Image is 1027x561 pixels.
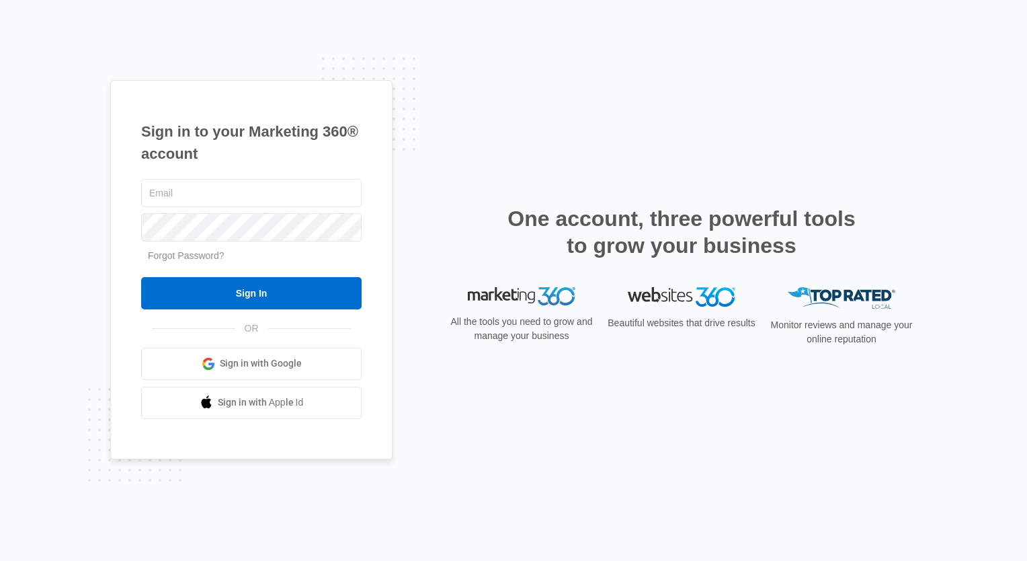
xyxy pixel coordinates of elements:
[468,287,575,306] img: Marketing 360
[141,277,362,309] input: Sign In
[148,250,224,261] a: Forgot Password?
[766,318,917,346] p: Monitor reviews and manage your online reputation
[141,179,362,207] input: Email
[235,322,268,336] span: OR
[503,205,860,259] h2: One account, three powerful tools to grow your business
[141,387,362,419] a: Sign in with Apple Id
[788,287,895,309] img: Top Rated Local
[606,316,757,330] p: Beautiful websites that drive results
[446,315,597,343] p: All the tools you need to grow and manage your business
[218,396,304,410] span: Sign in with Apple Id
[628,287,735,307] img: Websites 360
[141,120,362,165] h1: Sign in to your Marketing 360® account
[141,348,362,380] a: Sign in with Google
[220,357,302,371] span: Sign in with Google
